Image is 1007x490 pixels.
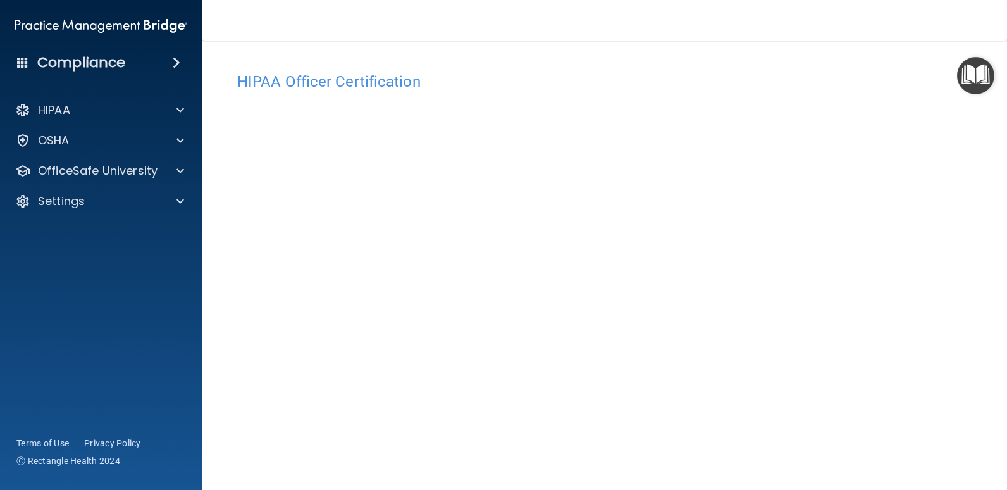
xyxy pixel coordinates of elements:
[38,194,85,209] p: Settings
[237,73,972,90] h4: HIPAA Officer Certification
[957,57,994,94] button: Open Resource Center
[84,437,141,449] a: Privacy Policy
[15,103,184,118] a: HIPAA
[37,54,125,72] h4: Compliance
[38,133,70,148] p: OSHA
[16,455,120,467] span: Ⓒ Rectangle Health 2024
[15,13,187,39] img: PMB logo
[38,163,158,179] p: OfficeSafe University
[38,103,70,118] p: HIPAA
[944,403,992,451] iframe: Drift Widget Chat Controller
[15,163,184,179] a: OfficeSafe University
[16,437,69,449] a: Terms of Use
[15,194,184,209] a: Settings
[15,133,184,148] a: OSHA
